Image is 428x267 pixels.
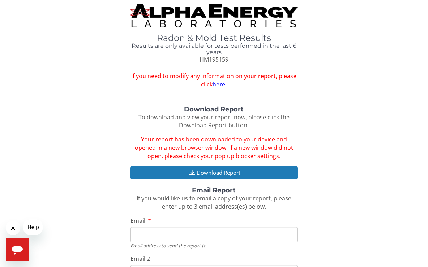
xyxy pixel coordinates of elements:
[138,113,290,130] span: To download and view your report now, please click the Download Report button.
[130,33,298,43] h1: Radon & Mold Test Results
[23,219,43,235] iframe: Message from company
[6,238,29,261] iframe: Button to launch messaging window
[130,242,298,249] div: Email address to send the report to
[135,135,293,160] span: Your report has been downloaded to your device and opened in a new browser window. If a new windo...
[130,72,298,89] span: If you need to modify any information on your report, please click
[184,105,244,113] strong: Download Report
[130,166,298,179] button: Download Report
[137,194,291,211] span: If you would like us to email a copy of your report, please enter up to 3 email address(es) below.
[200,55,228,63] span: HM195159
[213,80,227,88] a: here.
[130,4,298,27] img: TightCrop.jpg
[130,217,145,225] span: Email
[130,43,298,55] h4: Results are only available for tests performed in the last 6 years
[130,255,150,263] span: Email 2
[6,221,20,235] iframe: Close message
[192,186,236,194] strong: Email Report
